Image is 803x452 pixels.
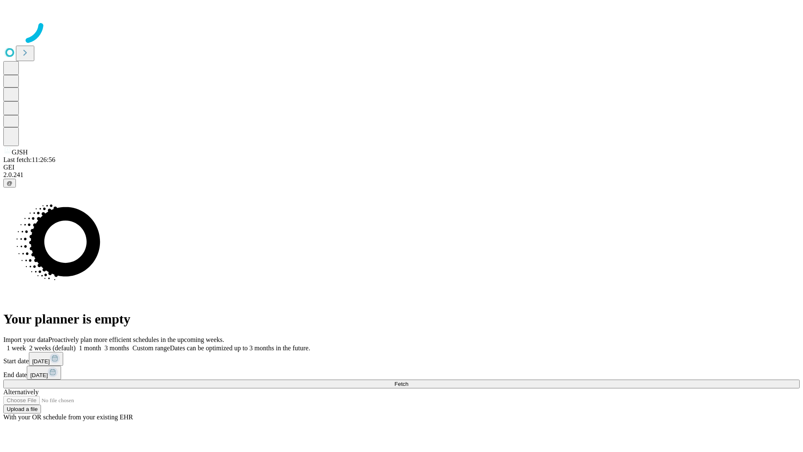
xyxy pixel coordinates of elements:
[3,171,800,179] div: 2.0.241
[29,352,63,366] button: [DATE]
[3,413,133,421] span: With your OR schedule from your existing EHR
[3,179,16,187] button: @
[3,311,800,327] h1: Your planner is empty
[3,380,800,388] button: Fetch
[7,180,13,186] span: @
[7,344,26,352] span: 1 week
[3,388,38,395] span: Alternatively
[3,405,41,413] button: Upload a file
[105,344,129,352] span: 3 months
[27,366,61,380] button: [DATE]
[30,372,48,378] span: [DATE]
[3,156,55,163] span: Last fetch: 11:26:56
[3,366,800,380] div: End date
[49,336,224,343] span: Proactively plan more efficient schedules in the upcoming weeks.
[394,381,408,387] span: Fetch
[170,344,310,352] span: Dates can be optimized up to 3 months in the future.
[133,344,170,352] span: Custom range
[3,164,800,171] div: GEI
[3,336,49,343] span: Import your data
[79,344,101,352] span: 1 month
[32,358,50,365] span: [DATE]
[12,149,28,156] span: GJSH
[29,344,76,352] span: 2 weeks (default)
[3,352,800,366] div: Start date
